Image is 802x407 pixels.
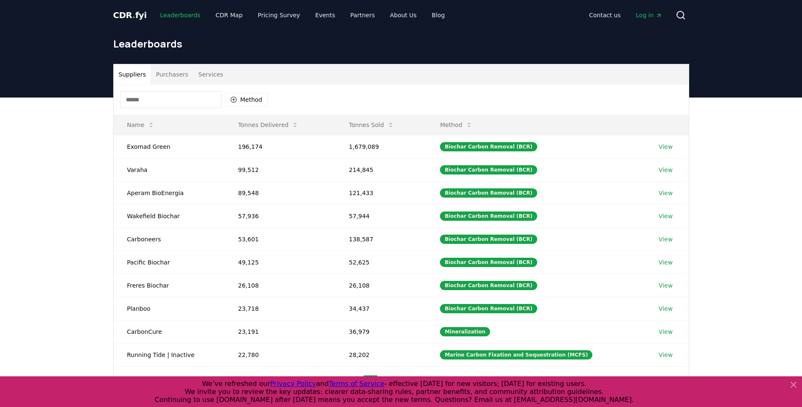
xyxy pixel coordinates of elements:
[440,235,537,244] div: Biochar Carbon Removal (BCR)
[336,251,427,274] td: 52,625
[151,64,193,85] button: Purchasers
[225,274,336,297] td: 26,108
[342,116,401,133] button: Tonnes Sold
[232,116,306,133] button: Tonnes Delivered
[379,375,394,392] button: 2
[225,251,336,274] td: 49,125
[209,8,249,23] a: CDR Map
[659,235,673,243] a: View
[659,166,673,174] a: View
[225,181,336,204] td: 89,548
[440,281,537,290] div: Biochar Carbon Removal (BCR)
[114,135,225,158] td: Exomad Green
[225,227,336,251] td: 53,601
[113,9,147,21] a: CDR.fyi
[440,142,537,151] div: Biochar Carbon Removal (BCR)
[193,64,228,85] button: Services
[153,8,451,23] nav: Main
[336,227,427,251] td: 138,587
[336,135,427,158] td: 1,679,089
[440,350,592,359] div: Marine Carbon Fixation and Sequestration (MCFS)
[114,204,225,227] td: Wakefield Biochar
[153,8,207,23] a: Leaderboards
[132,10,135,20] span: .
[225,93,268,106] button: Method
[629,8,669,23] a: Log in
[113,37,689,50] h1: Leaderboards
[225,320,336,343] td: 23,191
[582,8,669,23] nav: Main
[659,212,673,220] a: View
[363,375,378,392] button: 1
[114,320,225,343] td: CarbonCure
[440,375,455,392] button: next page
[425,8,452,23] a: Blog
[251,8,306,23] a: Pricing Survey
[433,116,479,133] button: Method
[114,343,225,366] td: Running Tide | Inactive
[225,135,336,158] td: 196,174
[659,189,673,197] a: View
[440,304,537,313] div: Biochar Carbon Removal (BCR)
[636,11,662,19] span: Log in
[336,343,427,366] td: 28,202
[659,351,673,359] a: View
[336,320,427,343] td: 36,979
[336,297,427,320] td: 34,437
[336,181,427,204] td: 121,433
[114,227,225,251] td: Carboneers
[421,375,439,392] button: 21
[440,327,490,336] div: Mineralization
[114,297,225,320] td: Planboo
[114,251,225,274] td: Pacific Biochar
[225,343,336,366] td: 22,780
[659,258,673,267] a: View
[114,64,151,85] button: Suppliers
[336,158,427,181] td: 214,845
[120,116,161,133] button: Name
[309,8,342,23] a: Events
[225,158,336,181] td: 99,512
[659,143,673,151] a: View
[440,211,537,221] div: Biochar Carbon Removal (BCR)
[659,281,673,290] a: View
[396,375,410,392] button: 3
[336,274,427,297] td: 26,108
[114,158,225,181] td: Varaha
[225,297,336,320] td: 23,718
[659,304,673,313] a: View
[440,258,537,267] div: Biochar Carbon Removal (BCR)
[383,8,423,23] a: About Us
[344,8,381,23] a: Partners
[113,10,147,20] span: CDR fyi
[659,328,673,336] a: View
[440,188,537,198] div: Biochar Carbon Removal (BCR)
[336,204,427,227] td: 57,944
[114,181,225,204] td: Aperam BioEnergia
[440,165,537,174] div: Biochar Carbon Removal (BCR)
[225,204,336,227] td: 57,936
[114,274,225,297] td: Freres Biochar
[582,8,627,23] a: Contact us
